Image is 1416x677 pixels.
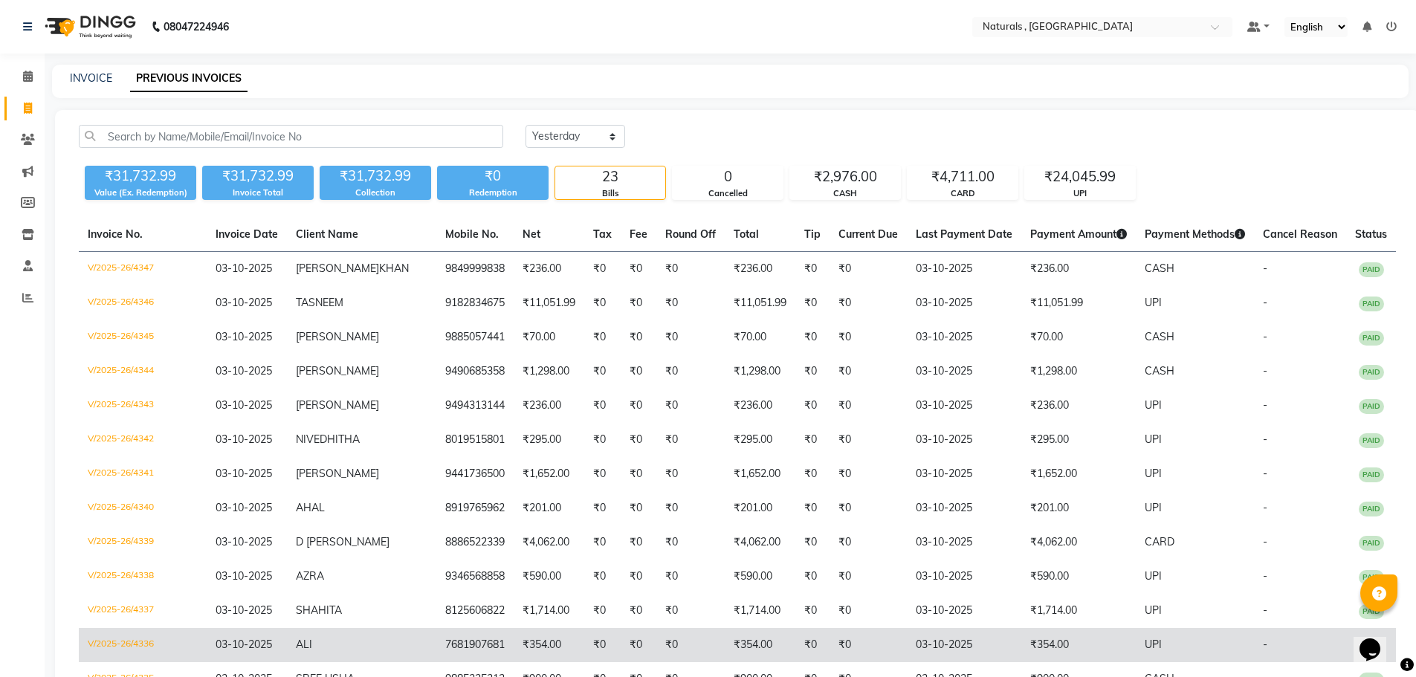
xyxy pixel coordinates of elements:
span: - [1263,603,1267,617]
span: - [1263,535,1267,548]
td: ₹0 [656,389,725,423]
input: Search by Name/Mobile/Email/Invoice No [79,125,503,148]
span: PAID [1359,502,1384,516]
td: 9494313144 [436,389,514,423]
td: V/2025-26/4343 [79,389,207,423]
span: AZRA [296,569,324,583]
span: UPI [1145,603,1162,617]
td: ₹1,652.00 [725,457,795,491]
span: UPI [1145,467,1162,480]
td: ₹590.00 [725,560,795,594]
td: 9182834675 [436,286,514,320]
td: ₹0 [795,252,830,287]
td: 03-10-2025 [907,628,1021,662]
span: KHAN [379,262,409,275]
td: ₹0 [830,252,907,287]
td: ₹0 [830,457,907,491]
td: ₹0 [656,286,725,320]
td: 03-10-2025 [907,594,1021,628]
td: 9441736500 [436,457,514,491]
div: ₹4,711.00 [908,166,1018,187]
span: 03-10-2025 [216,262,272,275]
td: V/2025-26/4347 [79,252,207,287]
td: ₹0 [584,423,621,457]
td: V/2025-26/4337 [79,594,207,628]
td: ₹0 [656,594,725,628]
td: ₹0 [656,525,725,560]
td: ₹1,298.00 [725,354,795,389]
div: ₹31,732.99 [85,166,196,187]
td: ₹295.00 [1021,423,1136,457]
span: - [1263,364,1267,378]
td: ₹0 [830,320,907,354]
span: AHAL [296,501,325,514]
td: ₹0 [621,491,656,525]
td: ₹4,062.00 [514,525,584,560]
span: 03-10-2025 [216,296,272,309]
span: UPI [1145,433,1162,446]
span: - [1263,433,1267,446]
td: ₹0 [621,389,656,423]
span: Round Off [665,227,716,241]
td: ₹295.00 [725,423,795,457]
span: Invoice No. [88,227,143,241]
span: - [1263,330,1267,343]
td: ₹0 [621,457,656,491]
span: TASNEEM [296,296,343,309]
div: ₹0 [437,166,549,187]
td: V/2025-26/4340 [79,491,207,525]
span: UPI [1145,638,1162,651]
td: ₹0 [830,389,907,423]
td: 8019515801 [436,423,514,457]
td: 03-10-2025 [907,560,1021,594]
td: ₹0 [621,252,656,287]
span: UPI [1145,398,1162,412]
td: ₹1,652.00 [1021,457,1136,491]
div: Bills [555,187,665,200]
td: ₹0 [656,252,725,287]
td: ₹201.00 [514,491,584,525]
span: PAID [1359,297,1384,311]
span: Client Name [296,227,358,241]
td: 03-10-2025 [907,457,1021,491]
td: ₹0 [621,628,656,662]
td: ₹0 [830,423,907,457]
td: ₹0 [795,594,830,628]
td: ₹236.00 [1021,389,1136,423]
td: 9490685358 [436,354,514,389]
span: PAID [1359,467,1384,482]
span: [PERSON_NAME] [296,364,379,378]
td: ₹0 [830,286,907,320]
td: ₹354.00 [514,628,584,662]
span: SHAHITA [296,603,342,617]
iframe: chat widget [1354,618,1401,662]
td: ₹236.00 [514,389,584,423]
td: ₹1,298.00 [514,354,584,389]
td: 03-10-2025 [907,354,1021,389]
div: ₹2,976.00 [790,166,900,187]
td: 03-10-2025 [907,491,1021,525]
td: ₹70.00 [725,320,795,354]
span: PAID [1359,331,1384,346]
span: - [1263,262,1267,275]
span: 03-10-2025 [216,569,272,583]
span: Invoice Date [216,227,278,241]
span: - [1263,569,1267,583]
td: ₹0 [795,457,830,491]
td: ₹354.00 [1021,628,1136,662]
td: ₹201.00 [1021,491,1136,525]
td: ₹1,298.00 [1021,354,1136,389]
td: 7681907681 [436,628,514,662]
div: ₹24,045.99 [1025,166,1135,187]
td: ₹4,062.00 [1021,525,1136,560]
span: Total [734,227,759,241]
span: CASH [1145,262,1174,275]
span: UPI [1145,501,1162,514]
td: ₹1,714.00 [725,594,795,628]
td: 03-10-2025 [907,320,1021,354]
span: PAID [1359,536,1384,551]
span: Cancel Reason [1263,227,1337,241]
td: ₹0 [795,286,830,320]
td: V/2025-26/4346 [79,286,207,320]
td: ₹0 [584,286,621,320]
